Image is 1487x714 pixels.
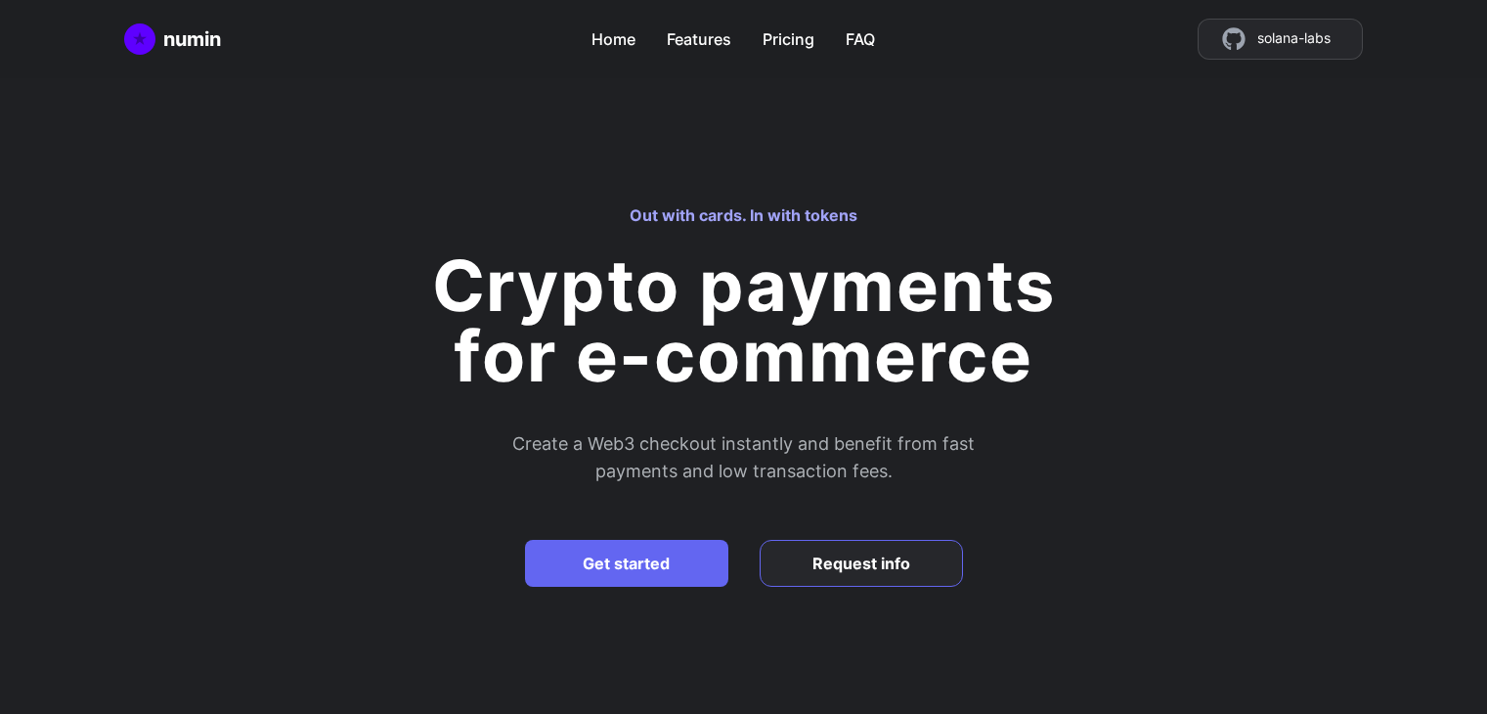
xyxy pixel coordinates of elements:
a: Pricing [763,20,814,51]
a: Request info [760,540,963,587]
a: source code [1198,19,1363,60]
a: Get started [525,540,728,587]
a: Features [667,20,731,51]
h2: Create a Web3 checkout instantly and benefit from fast payments and low transaction fees. [304,430,1184,485]
a: Home [124,23,221,55]
h1: Crypto payments for e-commerce [432,243,1056,398]
span: solana-labs [1257,27,1331,51]
div: numin [163,25,221,53]
h3: Out with cards. In with tokens [630,203,857,227]
a: FAQ [846,20,875,51]
a: Home [591,20,635,51]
